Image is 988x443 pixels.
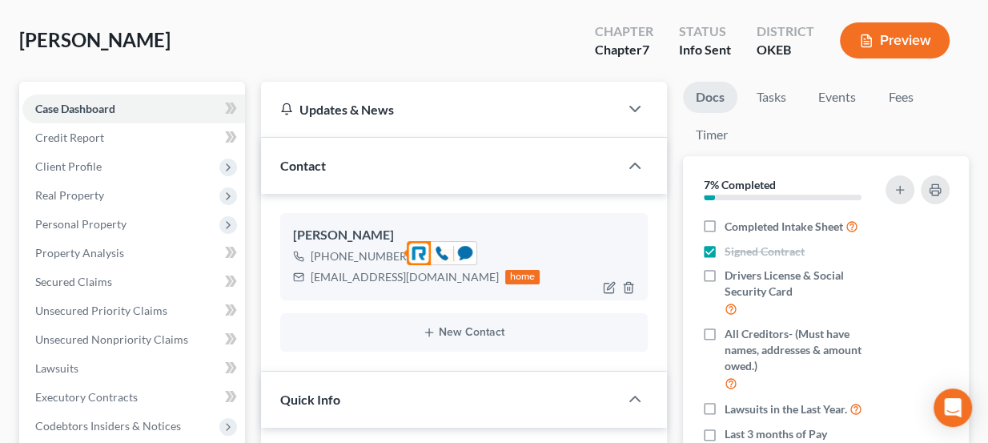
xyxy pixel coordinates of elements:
span: Contact [280,158,326,173]
span: Unsecured Priority Claims [35,304,167,317]
div: [PERSON_NAME] [293,226,636,245]
span: Personal Property [35,217,127,231]
div: Chapter [595,41,653,59]
a: Property Analysis [22,239,245,268]
span: Property Analysis [35,246,124,260]
a: Unsecured Nonpriority Claims [22,325,245,354]
div: [PHONE_NUMBER] [311,248,410,264]
span: All Creditors- (Must have names, addresses & amount owed.) [725,326,884,374]
div: [EMAIL_ADDRESS][DOMAIN_NAME] [311,269,499,285]
a: Lawsuits [22,354,245,383]
div: Updates & News [280,101,600,118]
button: New Contact [293,326,636,339]
button: Preview [840,22,950,58]
div: Info Sent [679,41,731,59]
a: Case Dashboard [22,95,245,123]
span: Codebtors Insiders & Notices [35,419,181,433]
span: Drivers License & Social Security Card [725,268,884,300]
a: Tasks [744,82,799,113]
strong: 7% Completed [704,178,776,191]
span: [PERSON_NAME] [19,28,171,51]
span: Signed Contract [725,244,805,260]
span: Executory Contracts [35,390,138,404]
span: Unsecured Nonpriority Claims [35,332,188,346]
a: Credit Report [22,123,245,152]
a: Timer [683,119,741,151]
a: Fees [875,82,926,113]
span: Secured Claims [35,275,112,288]
div: Status [679,22,731,41]
div: SMS with RingCentral [454,242,476,264]
a: Secured Claims [22,268,245,296]
a: Events [805,82,869,113]
a: Executory Contracts [22,383,245,412]
span: Quick Info [280,392,340,407]
span: Client Profile [35,159,102,173]
div: Open Intercom Messenger [934,389,972,427]
a: Unsecured Priority Claims [22,296,245,325]
div: Chapter [595,22,653,41]
div: District [757,22,814,41]
span: Real Property [35,188,104,202]
a: Docs [683,82,737,113]
span: Lawsuits [35,361,78,375]
div: Call with RingCentral [431,242,453,264]
img: wELFYSekCcT7AAAAABJRU5ErkJggg== [407,241,431,265]
span: Credit Report [35,131,104,144]
div: home [505,270,540,284]
span: Completed Intake Sheet [725,219,843,235]
span: Case Dashboard [35,102,115,115]
span: Lawsuits in the Last Year. [725,401,847,417]
span: 7 [642,42,649,57]
div: OKEB [757,41,814,59]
